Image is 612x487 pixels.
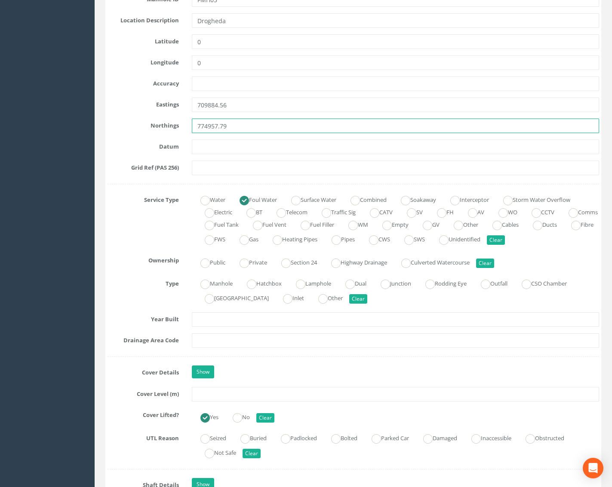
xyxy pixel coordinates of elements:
label: GV [414,218,440,230]
label: Ducts [524,218,557,230]
label: Interceptor [442,193,489,205]
label: Gas [231,232,258,245]
label: Latitude [101,34,185,46]
button: Clear [243,449,261,458]
label: Drainage Area Code [101,333,185,344]
label: Pipes [323,232,355,245]
label: Hatchbox [238,277,282,289]
label: Inaccessible [463,431,511,444]
label: Comms [560,205,598,218]
label: Other [310,291,343,304]
label: Location Description [101,13,185,24]
a: Show [192,365,214,378]
label: Section 24 [273,256,317,268]
label: Padlocked [272,431,317,444]
button: Clear [476,259,494,268]
label: CWS [360,232,390,245]
label: Inlet [274,291,304,304]
label: Rodding Eye [417,277,467,289]
label: WO [490,205,517,218]
label: Foul Water [231,193,277,205]
label: Empty [374,218,409,230]
label: Cover Details [101,365,185,377]
label: Cables [484,218,519,230]
label: Manhole [192,277,233,289]
label: Heating Pipes [264,232,317,245]
label: Combined [342,193,387,205]
label: Water [192,193,225,205]
label: SWS [396,232,425,245]
label: Telecom [268,205,308,218]
div: Open Intercom Messenger [583,458,603,478]
label: Not Safe [196,446,236,458]
label: No [224,410,250,423]
label: Seized [192,431,226,444]
label: Soakaway [392,193,436,205]
label: Northings [101,119,185,130]
label: Fuel Vent [244,218,286,230]
label: Buried [232,431,267,444]
label: FWS [196,232,225,245]
label: BT [238,205,262,218]
label: Year Built [101,312,185,323]
label: Type [101,277,185,288]
label: UTL Reason [101,431,185,442]
label: Private [231,256,267,268]
label: Electric [196,205,232,218]
label: Outfall [472,277,507,289]
label: FH [428,205,454,218]
label: Damaged [415,431,457,444]
label: Ownership [101,253,185,265]
label: WM [340,218,368,230]
label: Other [445,218,478,230]
label: Fuel Tank [196,218,239,230]
label: Accuracy [101,76,185,88]
label: Parked Car [363,431,409,444]
label: Culverted Watercourse [393,256,470,268]
label: Service Type [101,193,185,204]
label: Junction [372,277,411,289]
label: Cover Lifted? [101,408,185,419]
label: CCTV [523,205,554,218]
label: Bolted [323,431,357,444]
label: SV [398,205,423,218]
label: Traffic Sig [313,205,356,218]
label: Public [192,256,225,268]
label: Datum [101,140,185,151]
label: CATV [361,205,393,218]
label: Lamphole [287,277,331,289]
label: Dual [337,277,366,289]
label: Longitude [101,55,185,67]
button: Clear [349,294,367,304]
label: CSO Chamber [513,277,567,289]
button: Clear [256,413,274,423]
label: [GEOGRAPHIC_DATA] [196,291,269,304]
label: Grid Ref (PAS 256) [101,161,185,172]
label: Fuel Filler [292,218,334,230]
label: Fibre [563,218,594,230]
label: Eastings [101,97,185,109]
label: Highway Drainage [323,256,387,268]
label: Cover Level (m) [101,387,185,398]
button: Clear [487,235,505,245]
label: Yes [192,410,218,423]
label: Obstructed [517,431,564,444]
label: AV [459,205,484,218]
label: Surface Water [283,193,336,205]
label: Storm Water Overflow [495,193,570,205]
label: Unidentified [431,232,480,245]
